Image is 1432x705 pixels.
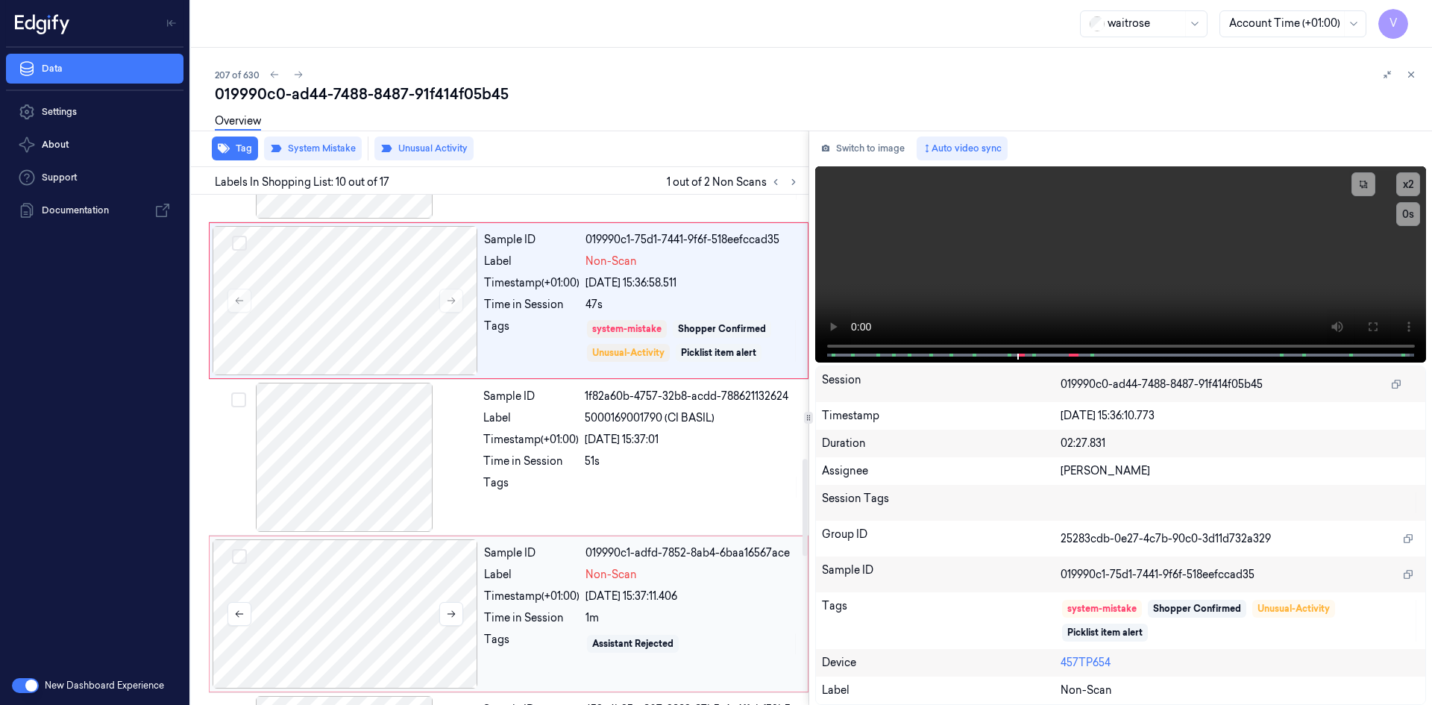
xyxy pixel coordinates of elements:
[1061,655,1419,671] div: 457TP654
[1396,202,1420,226] button: 0s
[1061,531,1271,547] span: 25283cdb-0e27-4c7b-90c0-3d11d732a329
[917,137,1008,160] button: Auto video sync
[822,527,1061,551] div: Group ID
[1396,172,1420,196] button: x2
[681,346,756,360] div: Picklist item alert
[1061,567,1254,583] span: 019990c1-75d1-7441-9f6f-518eefccad35
[667,173,803,191] span: 1 out of 2 Non Scans
[822,598,1061,643] div: Tags
[1061,377,1263,392] span: 019990c0-ad44-7488-8487-91f414f05b45
[483,475,579,499] div: Tags
[484,319,580,363] div: Tags
[1067,602,1137,615] div: system-mistake
[6,97,183,127] a: Settings
[215,175,389,190] span: Labels In Shopping List: 10 out of 17
[1061,436,1419,451] div: 02:27.831
[822,372,1061,396] div: Session
[232,236,247,251] button: Select row
[484,610,580,626] div: Time in Session
[483,410,579,426] div: Label
[592,637,673,651] div: Assistant Rejected
[484,254,580,269] div: Label
[592,322,662,336] div: system-mistake
[1061,463,1419,479] div: [PERSON_NAME]
[1061,683,1112,698] span: Non-Scan
[1378,9,1408,39] button: V
[822,491,1061,515] div: Session Tags
[6,195,183,225] a: Documentation
[585,297,799,313] div: 47s
[1061,408,1419,424] div: [DATE] 15:36:10.773
[215,84,1420,104] div: 019990c0-ad44-7488-8487-91f414f05b45
[215,113,261,131] a: Overview
[374,137,474,160] button: Unusual Activity
[484,589,580,604] div: Timestamp (+01:00)
[585,254,637,269] span: Non-Scan
[585,275,799,291] div: [DATE] 15:36:58.511
[484,567,580,583] div: Label
[212,137,258,160] button: Tag
[822,683,1061,698] div: Label
[815,137,911,160] button: Switch to image
[484,232,580,248] div: Sample ID
[215,69,260,81] span: 207 of 630
[585,232,799,248] div: 019990c1-75d1-7441-9f6f-518eefccad35
[6,163,183,192] a: Support
[484,632,580,656] div: Tags
[585,389,800,404] div: 1f82a60b-4757-32b8-acdd-788621132624
[264,137,362,160] button: System Mistake
[585,545,799,561] div: 019990c1-adfd-7852-8ab4-6baa16567ace
[232,549,247,564] button: Select row
[585,589,799,604] div: [DATE] 15:37:11.406
[6,54,183,84] a: Data
[231,392,246,407] button: Select row
[585,454,800,469] div: 51s
[483,432,579,448] div: Timestamp (+01:00)
[484,297,580,313] div: Time in Session
[1257,602,1330,615] div: Unusual-Activity
[592,346,665,360] div: Unusual-Activity
[483,454,579,469] div: Time in Session
[822,563,1061,586] div: Sample ID
[160,11,183,35] button: Toggle Navigation
[585,410,715,426] span: 5000169001790 (CI BASIL)
[484,545,580,561] div: Sample ID
[585,610,799,626] div: 1m
[484,275,580,291] div: Timestamp (+01:00)
[585,567,637,583] span: Non-Scan
[822,408,1061,424] div: Timestamp
[1153,602,1241,615] div: Shopper Confirmed
[6,130,183,160] button: About
[585,432,800,448] div: [DATE] 15:37:01
[1067,626,1143,639] div: Picklist item alert
[678,322,766,336] div: Shopper Confirmed
[822,463,1061,479] div: Assignee
[483,389,579,404] div: Sample ID
[822,655,1061,671] div: Device
[822,436,1061,451] div: Duration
